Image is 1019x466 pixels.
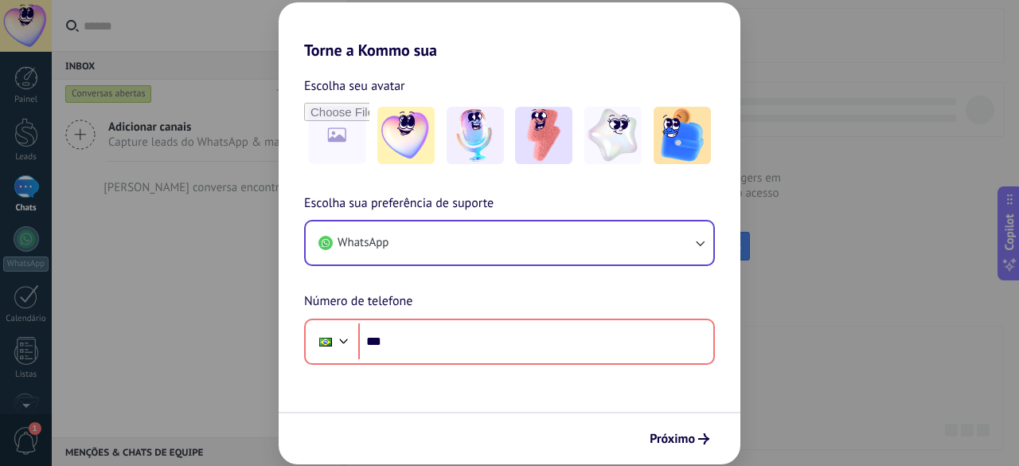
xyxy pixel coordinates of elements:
[306,221,713,264] button: WhatsApp
[304,194,494,214] span: Escolha sua preferência de suporte
[654,107,711,164] img: -5.jpeg
[447,107,504,164] img: -2.jpeg
[377,107,435,164] img: -1.jpeg
[304,292,412,312] span: Número de telefone
[642,425,716,452] button: Próximo
[304,76,405,96] span: Escolha seu avatar
[584,107,642,164] img: -4.jpeg
[310,325,341,358] div: Brazil: + 55
[279,2,740,60] h2: Torne a Kommo sua
[650,433,695,444] span: Próximo
[515,107,572,164] img: -3.jpeg
[338,235,388,251] span: WhatsApp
